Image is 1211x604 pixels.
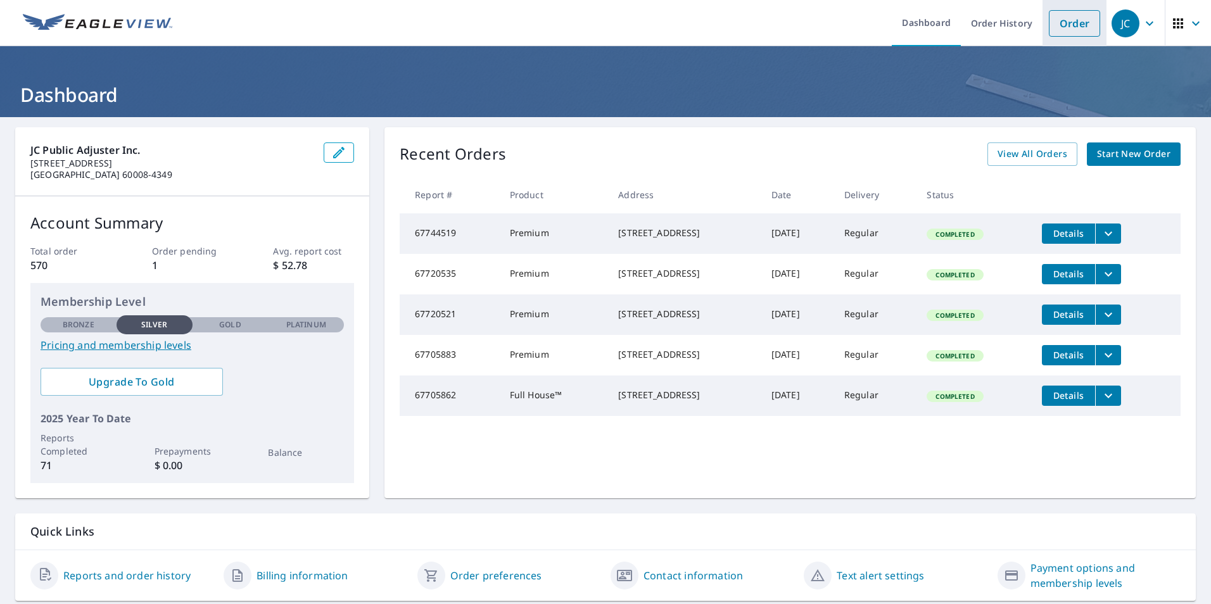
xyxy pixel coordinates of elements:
p: Avg. report cost [273,244,354,258]
td: Full House™ [500,375,609,416]
td: 67720521 [400,294,499,335]
td: [DATE] [761,213,834,254]
span: Completed [928,311,982,320]
td: Premium [500,294,609,335]
a: Start New Order [1087,142,1181,166]
p: 570 [30,258,111,273]
td: 67705862 [400,375,499,416]
td: [DATE] [761,335,834,375]
p: Gold [219,319,241,330]
th: Report # [400,176,499,213]
td: 67744519 [400,213,499,254]
button: detailsBtn-67744519 [1042,223,1095,244]
a: View All Orders [987,142,1077,166]
td: [DATE] [761,254,834,294]
p: 1 [152,258,233,273]
th: Delivery [834,176,917,213]
p: [STREET_ADDRESS] [30,158,314,169]
span: View All Orders [998,146,1067,162]
p: Bronze [63,319,94,330]
td: Regular [834,335,917,375]
div: [STREET_ADDRESS] [618,308,751,320]
div: [STREET_ADDRESS] [618,227,751,239]
span: Details [1049,389,1087,401]
td: Premium [500,335,609,375]
button: filesDropdownBtn-67720521 [1095,305,1121,325]
button: filesDropdownBtn-67744519 [1095,223,1121,244]
p: [GEOGRAPHIC_DATA] 60008-4349 [30,169,314,180]
td: [DATE] [761,375,834,416]
p: Membership Level [41,293,344,310]
a: Order [1049,10,1100,37]
td: [DATE] [761,294,834,335]
span: Completed [928,392,982,401]
td: 67720535 [400,254,499,294]
a: Pricing and membership levels [41,337,344,353]
a: Upgrade To Gold [41,368,223,396]
button: filesDropdownBtn-67705883 [1095,345,1121,365]
td: Regular [834,254,917,294]
p: JC Public Adjuster Inc. [30,142,314,158]
img: EV Logo [23,14,172,33]
p: Account Summary [30,211,354,234]
p: Silver [141,319,168,330]
button: filesDropdownBtn-67720535 [1095,264,1121,284]
p: Balance [268,446,344,459]
p: 71 [41,458,117,473]
td: 67705883 [400,335,499,375]
div: [STREET_ADDRESS] [618,389,751,401]
a: Contact information [644,568,743,583]
a: Reports and order history [63,568,191,583]
div: [STREET_ADDRESS] [618,267,751,280]
div: [STREET_ADDRESS] [618,348,751,361]
td: Regular [834,294,917,335]
td: Premium [500,254,609,294]
span: Completed [928,351,982,360]
p: $ 0.00 [155,458,231,473]
p: Total order [30,244,111,258]
p: 2025 Year To Date [41,411,344,426]
p: Recent Orders [400,142,506,166]
td: Regular [834,213,917,254]
h1: Dashboard [15,82,1196,108]
button: detailsBtn-67705883 [1042,345,1095,365]
p: Platinum [286,319,326,330]
th: Status [916,176,1032,213]
p: Reports Completed [41,431,117,458]
span: Details [1049,227,1087,239]
td: Premium [500,213,609,254]
a: Order preferences [450,568,542,583]
th: Date [761,176,834,213]
span: Completed [928,270,982,279]
span: Start New Order [1097,146,1170,162]
th: Product [500,176,609,213]
td: Regular [834,375,917,416]
th: Address [608,176,761,213]
a: Billing information [257,568,348,583]
div: JC [1112,9,1139,37]
button: filesDropdownBtn-67705862 [1095,386,1121,406]
p: Prepayments [155,444,231,458]
p: Quick Links [30,524,1181,539]
button: detailsBtn-67720521 [1042,305,1095,325]
a: Payment options and membership levels [1030,560,1181,591]
span: Completed [928,230,982,239]
span: Details [1049,268,1087,280]
span: Details [1049,308,1087,320]
p: Order pending [152,244,233,258]
button: detailsBtn-67705862 [1042,386,1095,406]
span: Upgrade To Gold [51,375,213,389]
a: Text alert settings [837,568,924,583]
p: $ 52.78 [273,258,354,273]
span: Details [1049,349,1087,361]
button: detailsBtn-67720535 [1042,264,1095,284]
